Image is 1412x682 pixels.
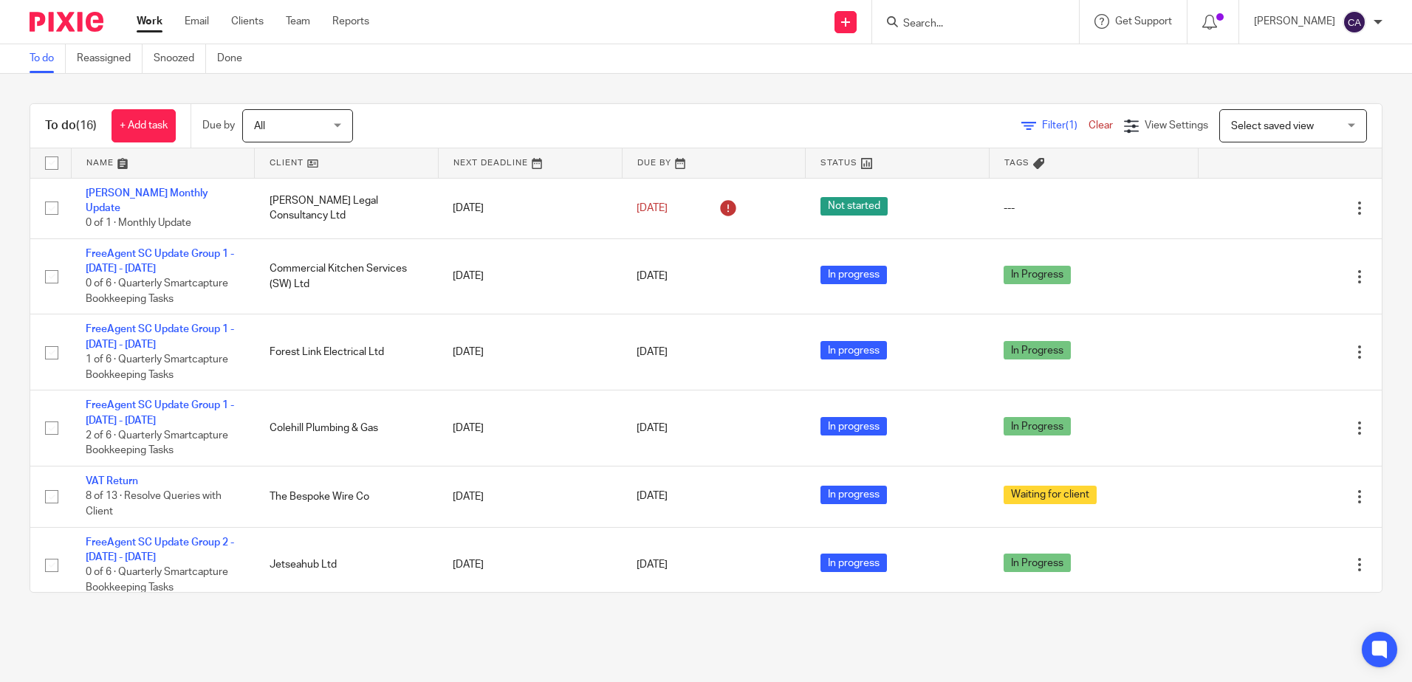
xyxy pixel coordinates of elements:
[438,178,622,238] td: [DATE]
[255,238,439,314] td: Commercial Kitchen Services (SW) Ltd
[86,218,191,228] span: 0 of 1 · Monthly Update
[902,18,1035,31] input: Search
[438,390,622,466] td: [DATE]
[637,492,668,502] span: [DATE]
[86,537,234,562] a: FreeAgent SC Update Group 2 - [DATE] - [DATE]
[86,567,228,593] span: 0 of 6 · Quarterly Smartcapture Bookkeeping Tasks
[76,120,97,131] span: (16)
[30,12,103,32] img: Pixie
[637,347,668,357] span: [DATE]
[1004,159,1029,167] span: Tags
[202,118,235,133] p: Due by
[86,354,228,380] span: 1 of 6 · Quarterly Smartcapture Bookkeeping Tasks
[1004,266,1071,284] span: In Progress
[254,121,265,131] span: All
[112,109,176,142] a: + Add task
[45,118,97,134] h1: To do
[1004,201,1183,216] div: ---
[255,527,439,603] td: Jetseahub Ltd
[86,400,234,425] a: FreeAgent SC Update Group 1 - [DATE] - [DATE]
[86,430,228,456] span: 2 of 6 · Quarterly Smartcapture Bookkeeping Tasks
[137,14,162,29] a: Work
[86,476,138,486] a: VAT Return
[637,559,668,570] span: [DATE]
[438,527,622,603] td: [DATE]
[820,417,887,435] span: In progress
[86,249,234,274] a: FreeAgent SC Update Group 1 - [DATE] - [DATE]
[438,238,622,314] td: [DATE]
[1004,554,1071,572] span: In Progress
[820,554,887,572] span: In progress
[1066,120,1077,131] span: (1)
[1254,14,1335,29] p: [PERSON_NAME]
[86,324,234,349] a: FreeAgent SC Update Group 1 - [DATE] - [DATE]
[255,178,439,238] td: [PERSON_NAME] Legal Consultancy Ltd
[1004,486,1097,504] span: Waiting for client
[86,492,222,517] span: 8 of 13 · Resolve Queries with Client
[820,266,887,284] span: In progress
[1004,417,1071,435] span: In Progress
[820,486,887,504] span: In progress
[637,203,668,213] span: [DATE]
[332,14,369,29] a: Reports
[438,314,622,390] td: [DATE]
[185,14,209,29] a: Email
[231,14,264,29] a: Clients
[820,197,888,216] span: Not started
[820,341,887,359] span: In progress
[1145,120,1208,131] span: View Settings
[255,390,439,466] td: Colehill Plumbing & Gas
[637,423,668,433] span: [DATE]
[286,14,310,29] a: Team
[154,44,206,73] a: Snoozed
[1089,120,1113,131] a: Clear
[1042,120,1089,131] span: Filter
[1004,341,1071,359] span: In Progress
[86,188,208,213] a: [PERSON_NAME] Monthly Update
[86,279,228,305] span: 0 of 6 · Quarterly Smartcapture Bookkeeping Tasks
[30,44,66,73] a: To do
[1343,10,1366,34] img: svg%3E
[217,44,253,73] a: Done
[637,272,668,282] span: [DATE]
[438,466,622,527] td: [DATE]
[1231,121,1314,131] span: Select saved view
[255,466,439,527] td: The Bespoke Wire Co
[1115,16,1172,27] span: Get Support
[77,44,143,73] a: Reassigned
[255,314,439,390] td: Forest Link Electrical Ltd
